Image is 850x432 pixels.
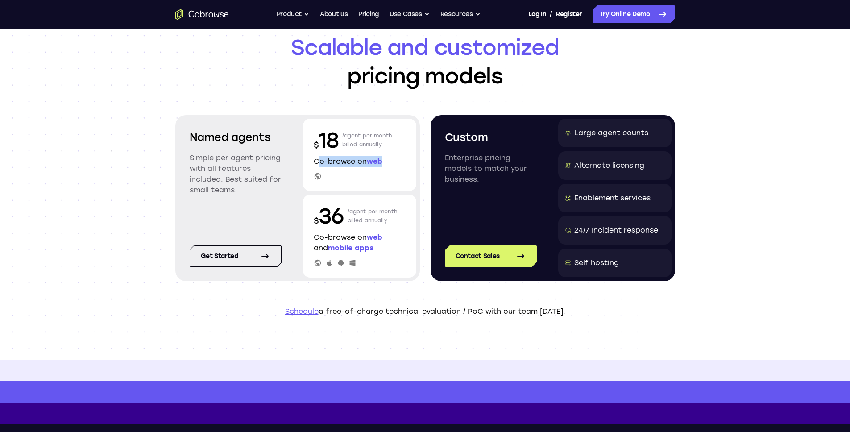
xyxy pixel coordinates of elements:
[367,233,382,241] span: web
[342,126,392,154] p: /agent per month billed annually
[445,153,537,185] p: Enterprise pricing models to match your business.
[277,5,310,23] button: Product
[314,202,344,230] p: 36
[574,160,644,171] div: Alternate licensing
[175,33,675,62] span: Scalable and customized
[314,140,319,150] span: $
[190,245,282,267] a: Get started
[348,202,398,230] p: /agent per month billed annually
[175,33,675,90] h1: pricing models
[175,9,229,20] a: Go to the home page
[285,307,319,316] a: Schedule
[550,9,552,20] span: /
[440,5,481,23] button: Resources
[574,258,619,268] div: Self hosting
[367,157,382,166] span: web
[556,5,582,23] a: Register
[328,244,373,252] span: mobile apps
[593,5,675,23] a: Try Online Demo
[190,129,282,145] h2: Named agents
[175,306,675,317] p: a free-of-charge technical evaluation / PoC with our team [DATE].
[528,5,546,23] a: Log In
[314,216,319,226] span: $
[314,232,406,253] p: Co-browse on and
[314,156,406,167] p: Co-browse on
[190,153,282,195] p: Simple per agent pricing with all features included. Best suited for small teams.
[314,126,339,154] p: 18
[574,128,648,138] div: Large agent counts
[358,5,379,23] a: Pricing
[445,245,537,267] a: Contact Sales
[445,129,537,145] h2: Custom
[320,5,348,23] a: About us
[390,5,430,23] button: Use Cases
[574,193,651,204] div: Enablement services
[574,225,658,236] div: 24/7 Incident response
